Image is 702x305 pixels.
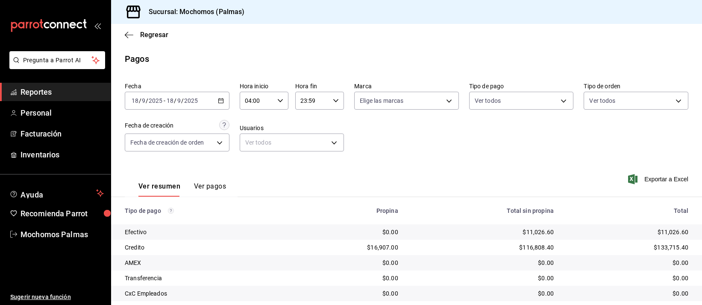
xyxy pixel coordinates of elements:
[125,274,283,282] div: Transferencia
[469,83,574,89] label: Tipo de pago
[297,289,398,298] div: $0.00
[174,97,176,104] span: /
[6,62,105,71] a: Pregunta a Parrot AI
[125,121,173,130] div: Fecha de creación
[21,128,104,139] span: Facturación
[412,289,554,298] div: $0.00
[10,293,104,302] span: Sugerir nueva función
[567,228,688,236] div: $11,026.60
[164,97,165,104] span: -
[630,174,688,184] button: Exportar a Excel
[140,31,168,39] span: Regresar
[567,207,688,214] div: Total
[177,97,181,104] input: --
[567,289,688,298] div: $0.00
[125,83,229,89] label: Fecha
[130,138,204,147] span: Fecha de creación de orden
[297,243,398,252] div: $16,907.00
[412,274,554,282] div: $0.00
[181,97,184,104] span: /
[125,243,283,252] div: Credito
[125,207,283,214] div: Tipo de pago
[94,22,101,29] button: open_drawer_menu
[567,274,688,282] div: $0.00
[567,259,688,267] div: $0.00
[475,96,501,105] span: Ver todos
[584,83,688,89] label: Tipo de orden
[297,259,398,267] div: $0.00
[125,52,149,65] div: Pagos
[125,259,283,267] div: AMEX
[297,228,398,236] div: $0.00
[184,97,198,104] input: ----
[194,182,226,197] button: Ver pagos
[138,182,226,197] div: navigation tabs
[125,228,283,236] div: Efectivo
[125,289,283,298] div: CxC Empleados
[131,97,139,104] input: --
[295,83,344,89] label: Hora fin
[21,107,104,119] span: Personal
[297,274,398,282] div: $0.00
[21,149,104,160] span: Inventarios
[148,97,163,104] input: ----
[412,259,554,267] div: $0.00
[168,208,174,214] svg: Los pagos realizados con Pay y otras terminales son montos brutos.
[23,56,92,65] span: Pregunta a Parrot AI
[142,7,245,17] h3: Sucursal: Mochomos (Palmas)
[139,97,141,104] span: /
[240,134,344,151] div: Ver todos
[240,83,288,89] label: Hora inicio
[589,96,615,105] span: Ver todos
[567,243,688,252] div: $133,715.40
[166,97,174,104] input: --
[354,83,459,89] label: Marca
[138,182,180,197] button: Ver resumen
[297,207,398,214] div: Propina
[21,208,104,219] span: Recomienda Parrot
[412,207,554,214] div: Total sin propina
[146,97,148,104] span: /
[240,125,344,131] label: Usuarios
[21,188,93,198] span: Ayuda
[141,97,146,104] input: --
[21,229,104,240] span: Mochomos Palmas
[21,86,104,98] span: Reportes
[412,243,554,252] div: $116,808.40
[360,96,403,105] span: Elige las marcas
[9,51,105,69] button: Pregunta a Parrot AI
[125,31,168,39] button: Regresar
[412,228,554,236] div: $11,026.60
